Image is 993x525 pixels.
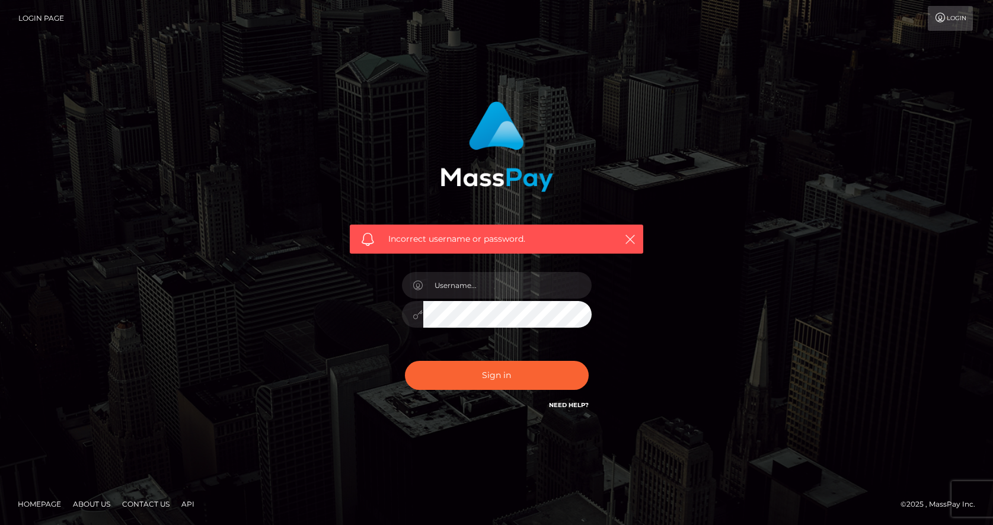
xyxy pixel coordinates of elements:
[440,101,553,192] img: MassPay Login
[405,361,589,390] button: Sign in
[177,495,199,513] a: API
[388,233,605,245] span: Incorrect username or password.
[13,495,66,513] a: Homepage
[18,6,64,31] a: Login Page
[117,495,174,513] a: Contact Us
[68,495,115,513] a: About Us
[928,6,973,31] a: Login
[901,498,984,511] div: © 2025 , MassPay Inc.
[549,401,589,409] a: Need Help?
[423,272,592,299] input: Username...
